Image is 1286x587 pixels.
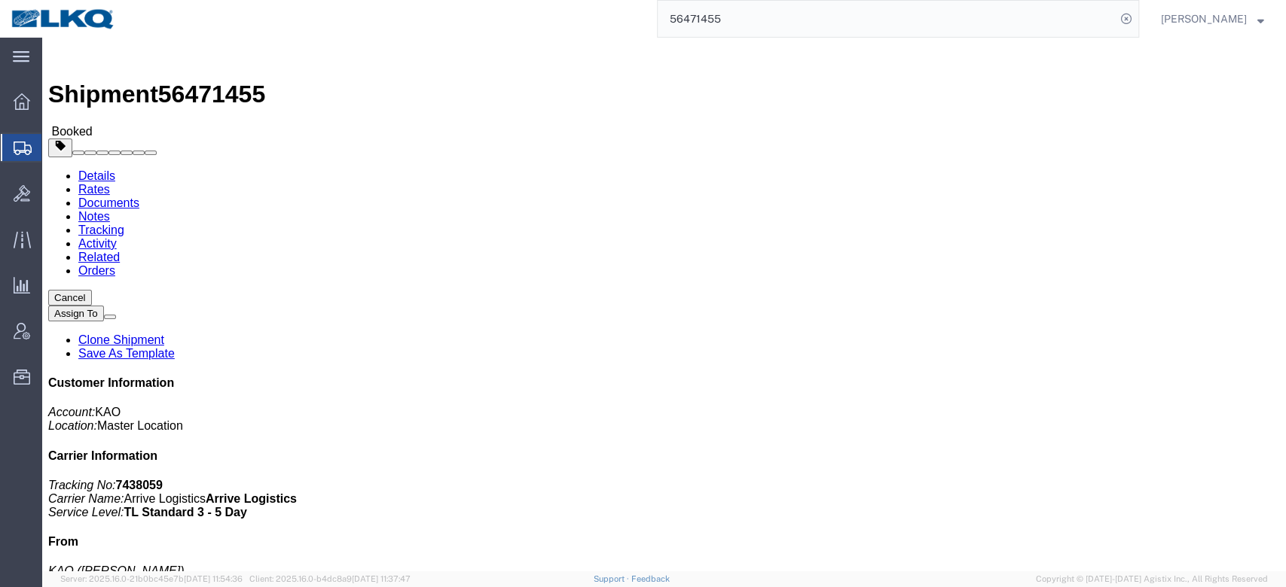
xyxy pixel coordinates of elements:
[60,574,243,583] span: Server: 2025.16.0-21b0bc45e7b
[658,1,1116,37] input: Search for shipment number, reference number
[42,38,1286,571] iframe: FS Legacy Container
[594,574,631,583] a: Support
[11,8,116,30] img: logo
[184,574,243,583] span: [DATE] 11:54:36
[1160,10,1265,28] button: [PERSON_NAME]
[352,574,411,583] span: [DATE] 11:37:47
[1036,573,1268,585] span: Copyright © [DATE]-[DATE] Agistix Inc., All Rights Reserved
[249,574,411,583] span: Client: 2025.16.0-b4dc8a9
[631,574,670,583] a: Feedback
[1161,11,1247,27] span: Matt Harvey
